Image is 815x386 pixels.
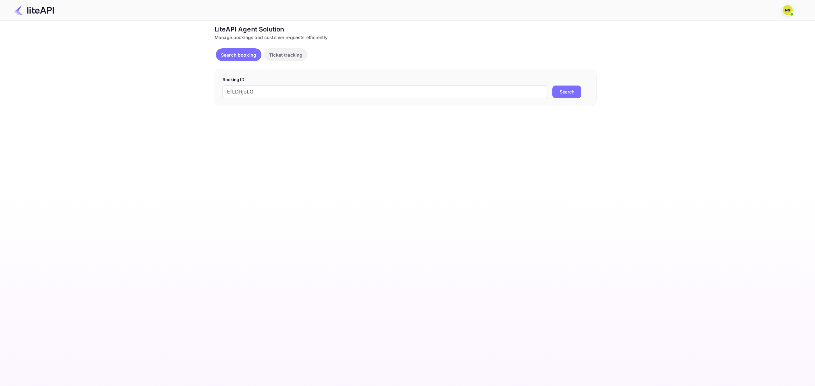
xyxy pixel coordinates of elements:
[215,24,597,34] div: LiteAPI Agent Solution
[215,34,597,41] div: Manage bookings and customer requests efficiently.
[221,52,256,58] p: Search booking
[14,5,54,15] img: LiteAPI Logo
[783,5,793,15] img: N/A N/A
[223,77,589,83] p: Booking ID
[269,52,302,58] p: Ticket tracking
[223,86,547,98] input: Enter Booking ID (e.g., 63782194)
[552,86,581,98] button: Search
